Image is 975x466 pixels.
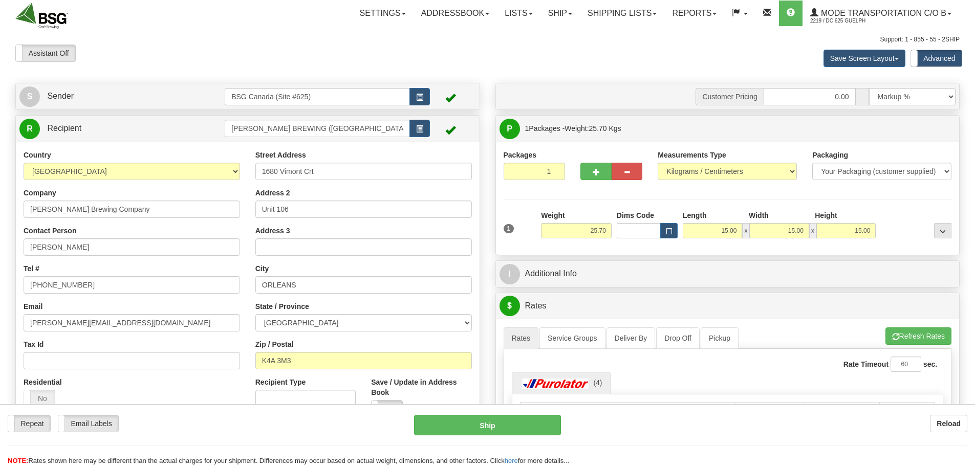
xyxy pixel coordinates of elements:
[504,224,514,233] span: 1
[225,120,410,137] input: Recipient Id
[520,379,592,389] img: Purolator
[606,327,656,349] a: Deliver By
[24,263,39,274] label: Tel #
[818,9,946,17] span: Mode Transportation c/o B
[937,419,961,428] b: Reload
[24,377,62,387] label: Residential
[255,226,290,236] label: Address 3
[520,402,666,421] th: Service
[255,301,309,312] label: State / Province
[809,223,816,238] span: x
[664,1,724,26] a: Reports
[24,301,42,312] label: Email
[414,415,561,435] button: Ship
[565,124,621,132] span: Weight:
[8,415,50,432] label: Repeat
[539,327,605,349] a: Service Groups
[225,88,410,105] input: Sender Id
[701,327,739,349] a: Pickup
[24,150,51,160] label: Country
[580,1,664,26] a: Shipping lists
[255,263,269,274] label: City
[414,1,497,26] a: Addressbook
[504,327,539,349] a: Rates
[24,390,55,407] label: No
[843,359,889,369] label: Rate Timeout
[683,210,707,220] label: Length
[58,415,118,432] label: Email Labels
[47,124,81,132] span: Recipient
[24,226,76,236] label: Contact Person
[255,188,290,198] label: Address 2
[500,264,520,284] span: I
[16,45,75,61] label: Assistant Off
[8,457,28,464] span: NOTE:
[742,223,749,238] span: x
[803,1,959,26] a: Mode Transportation c/o B 2219 / DC 625 Guelph
[19,119,40,139] span: R
[500,296,520,316] span: $
[815,210,837,220] label: Height
[749,210,769,220] label: Width
[19,86,225,107] a: S Sender
[500,263,956,284] a: IAdditional Info
[255,150,306,160] label: Street Address
[804,402,879,421] th: Delivery
[19,86,40,107] span: S
[696,88,763,105] span: Customer Pricing
[589,124,607,132] span: 25.70
[47,92,74,100] span: Sender
[593,379,602,387] span: (4)
[911,50,962,66] label: Advanced
[609,124,621,132] span: Kgs
[541,210,565,220] label: Weight
[923,359,937,369] label: sec.
[735,402,804,421] th: Your $
[540,1,580,26] a: Ship
[885,327,951,345] button: Refresh Rates
[656,327,700,349] a: Drop Off
[15,3,68,29] img: logo2219.jpg
[525,118,621,139] span: Packages -
[951,181,974,285] iframe: chat widget
[500,118,956,139] a: P 1Packages -Weight:25.70 Kgs
[371,377,471,397] label: Save / Update in Address Book
[824,50,905,67] button: Save Screen Layout
[934,223,951,238] div: ...
[24,339,44,349] label: Tax Id
[15,35,960,44] div: Support: 1 - 855 - 55 - 2SHIP
[352,1,414,26] a: Settings
[666,402,735,421] th: List $
[930,415,967,432] button: Reload
[500,296,956,317] a: $Rates
[255,163,472,180] input: Enter a location
[812,150,848,160] label: Packaging
[810,16,887,26] span: 2219 / DC 625 Guelph
[255,377,306,387] label: Recipient Type
[525,124,529,132] span: 1
[500,119,520,139] span: P
[19,118,202,139] a: R Recipient
[504,150,537,160] label: Packages
[255,339,294,349] label: Zip / Postal
[497,1,540,26] a: Lists
[617,210,654,220] label: Dims Code
[24,188,56,198] label: Company
[505,457,518,464] a: here
[372,401,402,417] label: No
[658,150,726,160] label: Measurements Type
